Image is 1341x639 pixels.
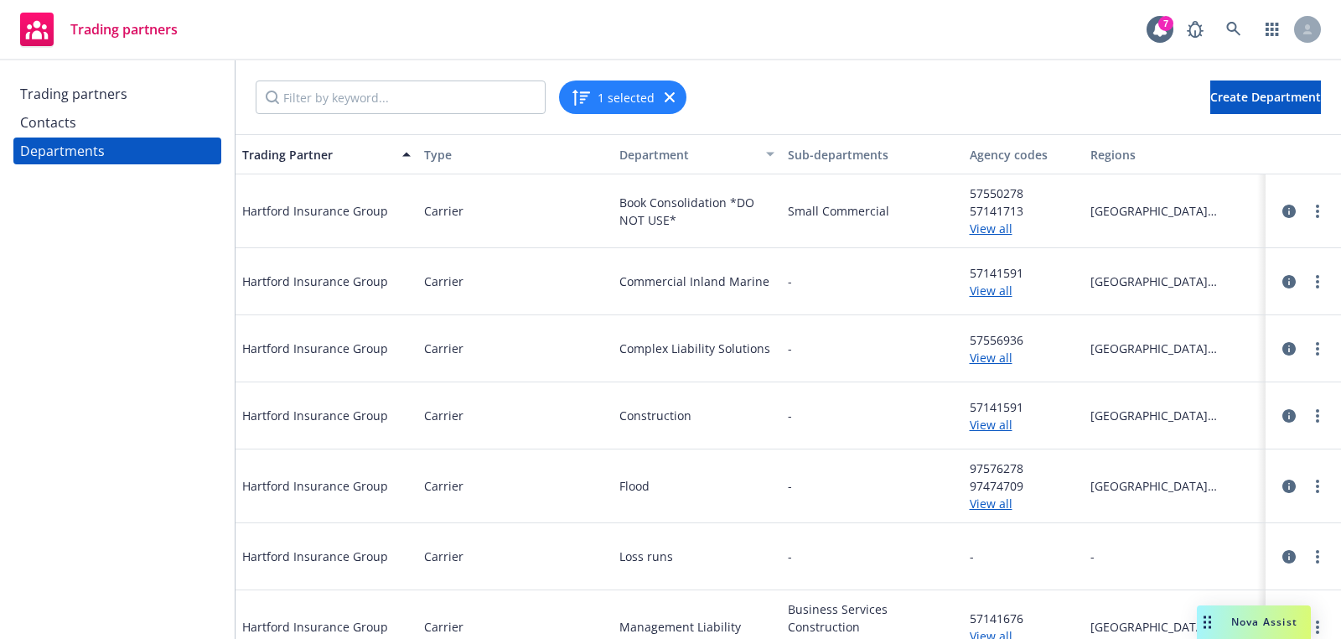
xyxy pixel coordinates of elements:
span: Carrier [424,548,463,565]
span: Construction [619,407,774,424]
span: Complex Liability Solutions [619,340,774,357]
span: Hartford Insurance Group [242,407,388,424]
span: Loss runs [619,548,774,565]
span: Book Consolidation *DO NOT USE* [619,194,774,229]
a: Search [1217,13,1250,46]
span: Hartford Insurance Group [242,273,388,290]
a: View all [970,495,1078,512]
a: circleInformation [1279,476,1299,496]
a: circleInformation [1279,406,1299,426]
span: [GEOGRAPHIC_DATA][US_STATE] [1090,273,1259,290]
span: [GEOGRAPHIC_DATA][US_STATE] [1090,340,1259,357]
span: [GEOGRAPHIC_DATA][US_STATE] [1090,477,1259,495]
a: View all [970,282,1078,299]
span: Carrier [424,618,463,636]
span: Hartford Insurance Group [242,202,388,220]
a: more [1307,617,1328,637]
span: 57141713 [970,202,1078,220]
a: more [1307,272,1328,292]
div: Trading Partner [242,146,392,164]
span: - [788,548,792,565]
span: 57550278 [970,184,1078,202]
span: [GEOGRAPHIC_DATA][US_STATE] [1090,202,1259,220]
div: Sub-departments [788,146,956,164]
span: - [788,477,792,495]
button: Regions [1084,134,1266,174]
span: Commercial Inland Marine [619,273,774,290]
div: Trading partners [20,81,127,107]
div: Agency codes [970,146,1078,164]
button: Trading Partner [236,134,417,174]
div: Departments [20,138,105,164]
button: Sub-departments [781,134,963,174]
div: Department [606,146,756,164]
span: Management Liability [619,618,774,636]
span: Nova Assist [1231,615,1297,629]
span: Hartford Insurance Group [242,618,388,636]
span: 57141676 [970,610,1078,627]
a: View all [970,220,1078,237]
input: Filter by keyword... [256,81,546,114]
span: - [970,548,974,565]
a: Switch app [1256,13,1289,46]
button: Create Department [1210,81,1321,114]
a: more [1307,547,1328,567]
span: - [788,273,792,290]
div: Regions [1090,146,1259,164]
span: Flood [619,477,774,495]
a: Departments [13,138,221,164]
a: circleInformation [1279,547,1299,567]
a: more [1307,406,1328,426]
a: Report a Bug [1178,13,1212,46]
a: View all [970,349,1078,366]
a: Trading partners [13,6,184,53]
span: 57556936 [970,331,1078,349]
span: [GEOGRAPHIC_DATA][US_STATE] [1090,618,1259,636]
span: Carrier [424,340,463,357]
button: 1 selected [571,87,655,107]
div: Contacts [20,109,76,136]
a: more [1307,476,1328,496]
span: Carrier [424,202,463,220]
span: - [788,340,792,357]
span: Hartford Insurance Group [242,340,388,357]
span: Carrier [424,273,463,290]
span: Carrier [424,407,463,424]
span: Create Department [1210,89,1321,105]
a: circleInformation [1279,339,1299,359]
span: 97474709 [970,477,1078,495]
span: Business Services [788,600,956,618]
span: [GEOGRAPHIC_DATA][US_STATE] [1090,407,1259,424]
a: Contacts [13,109,221,136]
span: 57141591 [970,398,1078,416]
button: Agency codes [963,134,1085,174]
span: Small Commercial [788,202,956,220]
span: - [1090,548,1259,565]
a: circleInformation [1279,201,1299,221]
button: Department [599,134,781,174]
a: circleInformation [1279,272,1299,292]
span: Trading partners [70,23,178,36]
div: Type [424,146,593,164]
span: - [788,407,792,424]
a: View all [970,416,1078,434]
span: Construction [788,618,956,636]
a: more [1307,339,1328,359]
a: more [1307,201,1328,221]
span: 97576278 [970,460,1078,477]
span: Carrier [424,477,463,495]
div: Drag to move [1197,605,1218,639]
span: Hartford Insurance Group [242,548,388,565]
a: Trading partners [13,81,221,107]
button: Type [417,134,599,174]
div: 7 [1158,16,1173,31]
span: Hartford Insurance Group [242,477,388,495]
button: Nova Assist [1197,605,1311,639]
span: 57141591 [970,264,1078,282]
